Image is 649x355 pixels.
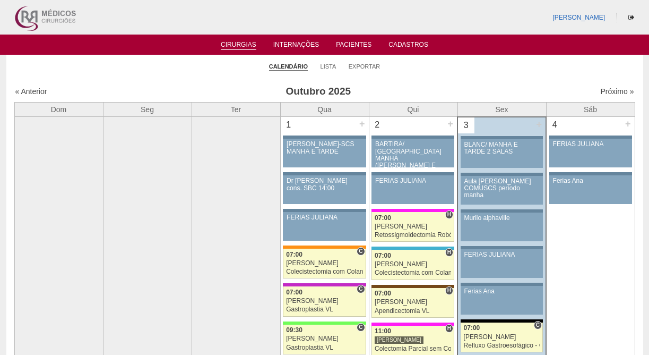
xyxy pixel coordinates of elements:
[461,319,543,323] div: Key: Blanc
[371,250,454,280] a: H 07:00 [PERSON_NAME] Colecistectomia com Colangiografia VL
[283,209,366,212] div: Key: Aviso
[375,252,391,259] span: 07:00
[286,251,302,258] span: 07:00
[281,117,297,133] div: 1
[549,136,632,139] div: Key: Aviso
[375,177,451,184] div: FERIAS JULIANA
[14,102,103,117] th: Dom
[283,322,366,325] div: Key: Brasil
[286,260,363,267] div: [PERSON_NAME]
[286,298,363,305] div: [PERSON_NAME]
[286,344,363,351] div: Gastroplastia VL
[375,299,451,306] div: [PERSON_NAME]
[283,283,366,286] div: Key: Maria Braido
[273,41,319,52] a: Internações
[375,345,451,352] div: Colectomia Parcial sem Colostomia VL
[549,139,632,167] a: FERIAS JULIANA
[624,117,633,131] div: +
[221,41,256,50] a: Cirurgias
[283,325,366,354] a: C 09:30 [PERSON_NAME] Gastroplastia VL
[283,246,366,249] div: Key: São Luiz - SCS
[445,210,453,219] span: Hospital
[549,175,632,204] a: Ferias Ana
[103,102,192,117] th: Seg
[461,246,543,249] div: Key: Aviso
[375,336,423,344] div: [PERSON_NAME]
[375,141,451,183] div: BARTIRA/ [GEOGRAPHIC_DATA] MANHÃ ([PERSON_NAME] E ANA)/ SANTA JOANA -TARDE
[461,323,543,352] a: C 07:00 [PERSON_NAME] Refluxo Gastroesofágico - Cirurgia VL
[371,247,454,250] div: Key: Neomater
[547,117,563,133] div: 4
[375,223,451,230] div: [PERSON_NAME]
[464,141,540,155] div: BLANC/ MANHÃ E TARDE 2 SALAS
[446,117,455,131] div: +
[286,326,302,334] span: 09:30
[357,285,365,293] span: Consultório
[553,177,628,184] div: Ferias Ana
[445,324,453,333] span: Hospital
[369,102,457,117] th: Qui
[464,334,540,341] div: [PERSON_NAME]
[375,327,391,335] span: 11:00
[283,286,366,316] a: C 07:00 [PERSON_NAME] Gastroplastia VL
[287,177,362,191] div: Dr [PERSON_NAME] cons. SBC 14:00
[600,87,634,96] a: Próximo »
[546,102,635,117] th: Sáb
[371,288,454,318] a: H 07:00 [PERSON_NAME] Apendicectomia VL
[286,268,363,275] div: Colecistectomia com Colangiografia VL
[375,308,451,315] div: Apendicectomia VL
[283,172,366,175] div: Key: Aviso
[287,214,362,221] div: FERIAS JULIANA
[15,87,47,96] a: « Anterior
[445,248,453,257] span: Hospital
[163,84,473,99] h3: Outubro 2025
[371,172,454,175] div: Key: Aviso
[321,63,336,70] a: Lista
[283,175,366,204] a: Dr [PERSON_NAME] cons. SBC 14:00
[371,175,454,204] a: FERIAS JULIANA
[283,249,366,278] a: C 07:00 [PERSON_NAME] Colecistectomia com Colangiografia VL
[464,324,480,332] span: 07:00
[388,41,428,52] a: Cadastros
[369,117,386,133] div: 2
[269,63,308,71] a: Calendário
[628,14,634,21] i: Sair
[371,209,454,212] div: Key: Pro Matre
[357,323,365,332] span: Consultório
[375,261,451,268] div: [PERSON_NAME]
[464,288,540,295] div: Ferias Ana
[461,213,543,241] a: Murilo alphaville
[283,139,366,167] a: [PERSON_NAME]-SCS MANHÃ E TARDE
[286,289,302,296] span: 07:00
[280,102,369,117] th: Qua
[534,321,542,329] span: Consultório
[464,215,540,222] div: Murilo alphaville
[553,141,628,148] div: FERIAS JULIANA
[349,63,380,70] a: Exportar
[336,41,371,52] a: Pacientes
[445,286,453,295] span: Hospital
[461,139,543,168] a: BLANC/ MANHÃ E TARDE 2 SALAS
[552,14,605,21] a: [PERSON_NAME]
[357,247,365,256] span: Consultório
[286,306,363,313] div: Gastroplastia VL
[464,342,540,349] div: Refluxo Gastroesofágico - Cirurgia VL
[375,232,451,239] div: Retossigmoidectomia Robótica
[283,212,366,241] a: FERIAS JULIANA
[458,117,474,133] div: 3
[464,178,540,199] div: Aula [PERSON_NAME] COMUSCS período manha
[549,172,632,175] div: Key: Aviso
[461,176,543,205] a: Aula [PERSON_NAME] COMUSCS período manha
[457,102,546,117] th: Sex
[464,251,540,258] div: FERIAS JULIANA
[371,139,454,167] a: BARTIRA/ [GEOGRAPHIC_DATA] MANHÃ ([PERSON_NAME] E ANA)/ SANTA JOANA -TARDE
[371,323,454,326] div: Key: Pro Matre
[461,249,543,278] a: FERIAS JULIANA
[192,102,280,117] th: Ter
[371,285,454,288] div: Key: Santa Joana
[461,173,543,176] div: Key: Aviso
[358,117,367,131] div: +
[287,141,362,155] div: [PERSON_NAME]-SCS MANHÃ E TARDE
[375,269,451,276] div: Colecistectomia com Colangiografia VL
[461,136,543,139] div: Key: Aviso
